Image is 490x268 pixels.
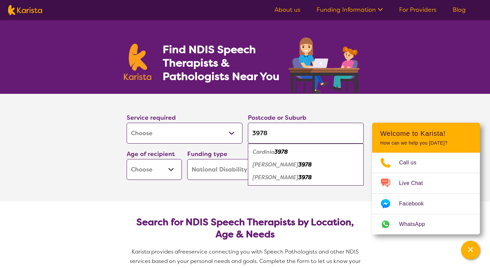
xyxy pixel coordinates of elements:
a: Funding Information [317,6,383,14]
span: Facebook [399,199,432,209]
span: free [178,248,189,255]
span: Karista provides a [132,248,178,255]
h1: Find NDIS Speech Therapists & Pathologists Near You [163,43,287,83]
a: Web link opens in a new tab. [372,214,480,234]
input: Type [248,123,364,144]
em: 3978 [298,161,312,168]
label: Service required [127,114,176,122]
a: For Providers [399,6,436,14]
div: Clyde 3978 [251,158,360,171]
img: speech-therapy [283,35,366,94]
span: Call us [399,158,425,168]
span: Live Chat [399,178,431,188]
em: 3978 [298,174,312,181]
h2: Welcome to Karista! [380,129,472,138]
div: Clyde North 3978 [251,171,360,184]
div: Channel Menu [372,123,480,234]
em: Cardinia [253,148,274,155]
p: How can we help you [DATE]? [380,140,472,146]
h2: Search for NDIS Speech Therapists by Location, Age & Needs [132,216,358,240]
a: About us [274,6,300,14]
button: Channel Menu [461,241,480,260]
em: [PERSON_NAME] [253,161,298,168]
label: Funding type [187,150,227,158]
label: Postcode or Suburb [248,114,306,122]
div: Cardinia 3978 [251,146,360,158]
img: Karista logo [8,5,42,15]
em: 3978 [274,148,288,155]
img: Karista logo [124,44,152,80]
em: [PERSON_NAME] [253,174,298,181]
span: WhatsApp [399,219,433,229]
a: Blog [453,6,466,14]
label: Age of recipient [127,150,175,158]
ul: Choose channel [372,153,480,234]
